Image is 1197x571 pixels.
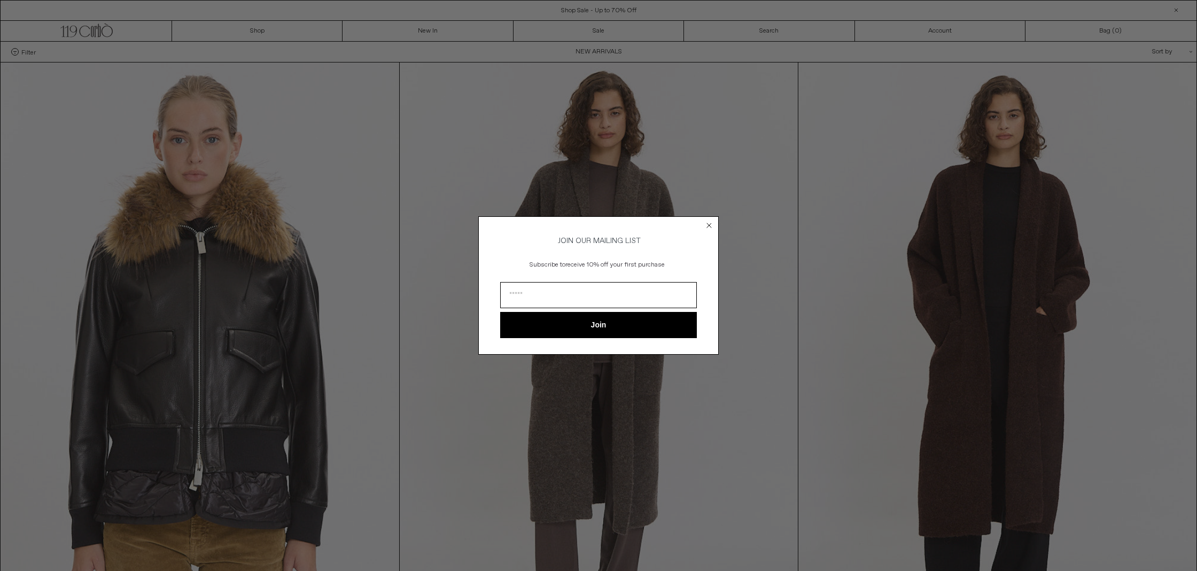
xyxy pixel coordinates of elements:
[704,220,714,231] button: Close dialog
[500,312,697,338] button: Join
[565,261,665,269] span: receive 10% off your first purchase
[556,236,641,246] span: JOIN OUR MAILING LIST
[500,282,697,308] input: Email
[530,261,565,269] span: Subscribe to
